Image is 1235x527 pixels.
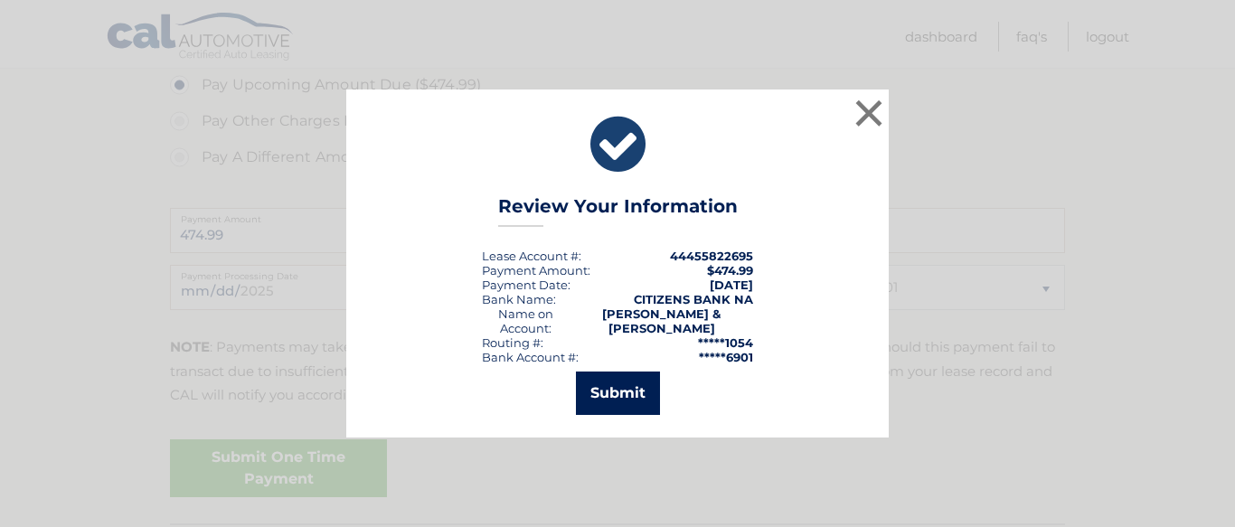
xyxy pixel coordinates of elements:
div: Payment Amount: [482,263,590,278]
div: : [482,278,570,292]
span: [DATE] [710,278,753,292]
div: Lease Account #: [482,249,581,263]
span: Payment Date [482,278,568,292]
div: Bank Name: [482,292,556,306]
strong: 44455822695 [670,249,753,263]
strong: CITIZENS BANK NA [634,292,753,306]
div: Name on Account: [482,306,570,335]
button: Submit [576,372,660,415]
div: Routing #: [482,335,543,350]
button: × [851,95,887,131]
span: $474.99 [707,263,753,278]
strong: [PERSON_NAME] & [PERSON_NAME] [602,306,721,335]
h3: Review Your Information [498,195,738,227]
div: Bank Account #: [482,350,579,364]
